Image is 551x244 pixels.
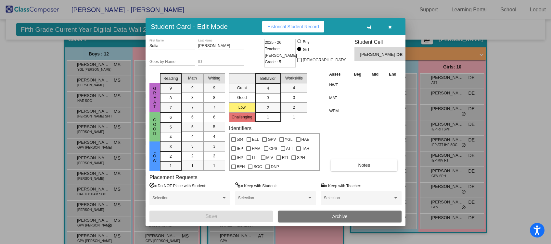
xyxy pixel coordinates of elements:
[237,163,245,171] span: BEH
[213,124,215,130] span: 5
[271,163,279,171] span: DNP
[282,154,288,162] span: RTI
[191,85,194,91] span: 9
[188,75,197,81] span: Math
[267,95,269,101] span: 3
[213,95,215,101] span: 8
[213,104,215,110] span: 7
[170,124,172,130] span: 5
[301,136,310,143] span: HAE
[191,95,194,101] span: 8
[267,114,269,120] span: 1
[349,71,366,78] th: Beg
[149,182,206,189] label: = Do NOT Place with Student:
[235,182,277,189] label: = Keep with Student:
[321,182,361,189] label: = Keep with Teacher:
[170,134,172,140] span: 4
[170,105,172,111] span: 7
[205,213,217,219] span: Save
[170,153,172,159] span: 2
[163,76,178,81] span: Reading
[327,71,349,78] th: Asses
[329,80,347,90] input: assessment
[269,145,277,152] span: CPS
[265,39,281,46] span: 2025 - 26
[302,47,309,53] div: Girl
[149,211,273,222] button: Save
[293,85,295,91] span: 4
[191,143,194,149] span: 3
[266,154,273,162] span: MIV
[191,163,194,169] span: 1
[302,39,310,45] div: Boy
[303,56,346,64] span: [DEMOGRAPHIC_DATA]
[152,86,158,109] span: Great
[329,93,347,103] input: assessment
[396,51,405,58] span: DE
[260,76,275,81] span: Behavior
[267,105,269,111] span: 2
[262,21,324,32] button: Historical Student Record
[354,39,411,45] h3: Student Cell
[286,145,293,152] span: ATT
[252,154,258,162] span: LLI
[358,163,370,168] span: Notes
[293,95,295,101] span: 3
[268,136,276,143] span: GPV
[213,163,215,169] span: 1
[267,24,319,29] span: Historical Student Record
[252,136,259,143] span: ELL
[170,163,172,169] span: 1
[213,143,215,149] span: 3
[360,51,396,58] span: [PERSON_NAME]
[331,159,397,171] button: Notes
[332,214,348,219] span: Archive
[237,145,243,152] span: IEP
[191,124,194,130] span: 5
[265,59,281,65] span: Grade : 5
[293,104,295,110] span: 2
[213,134,215,140] span: 4
[213,85,215,91] span: 9
[170,144,172,150] span: 3
[191,104,194,110] span: 7
[329,106,347,116] input: assessment
[265,46,297,59] span: Teacher: [PERSON_NAME]
[191,153,194,159] span: 2
[302,145,309,152] span: TAR
[208,75,220,81] span: Writing
[278,211,402,222] button: Archive
[285,75,303,81] span: Workskills
[213,114,215,120] span: 6
[152,149,158,163] span: Low
[229,125,251,131] label: Identifiers
[253,163,262,171] span: SOC
[252,145,261,152] span: HAM
[152,118,158,136] span: Good
[297,154,305,162] span: SPH
[384,71,402,78] th: End
[191,134,194,140] span: 4
[237,136,243,143] span: 504
[151,22,228,30] h3: Student Card - Edit Mode
[191,114,194,120] span: 6
[237,154,243,162] span: IHP
[149,60,195,64] input: goes by name
[285,136,293,143] span: YGL
[149,174,198,180] label: Placement Requests
[170,115,172,120] span: 6
[170,85,172,91] span: 9
[267,85,269,91] span: 4
[293,114,295,120] span: 1
[213,153,215,159] span: 2
[366,71,384,78] th: Mid
[170,95,172,101] span: 8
